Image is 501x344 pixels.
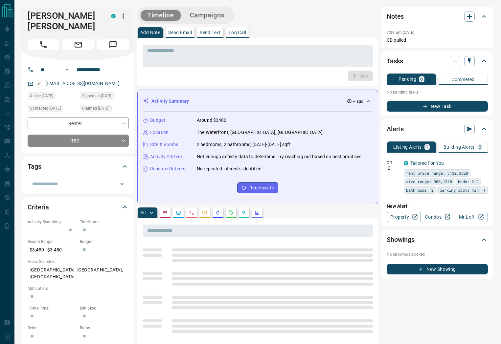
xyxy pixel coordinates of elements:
[387,101,488,112] button: New Task
[215,210,220,215] svg: Listing Alerts
[393,145,422,149] p: Listing Alerts
[444,145,475,149] p: Building Alerts
[150,153,182,160] p: Activity Pattern
[387,160,400,166] p: Off
[387,203,488,210] p: New Alert:
[80,239,129,245] p: Budget:
[80,92,129,101] div: Fri Sep 12 2025
[28,92,77,101] div: Sun Sep 14 2025
[406,187,434,193] span: bathrooms: 2
[28,245,77,255] p: $3,480 - $3,480
[200,30,221,35] p: Send Text
[197,141,291,148] p: 2 bedrooms, 2 bathrooms, [DATE]-[DATE] sqft
[140,210,146,215] p: All
[150,165,187,172] p: Repeated Interest
[28,286,129,291] p: Motivation:
[197,129,323,136] p: The Waterfront, [GEOGRAPHIC_DATA], [GEOGRAPHIC_DATA]
[458,178,479,185] span: beds: 2-2
[82,105,109,112] span: Claimed [DATE]
[353,98,363,104] p: -- ago
[404,161,408,165] div: condos.ca
[111,14,116,18] div: condos.ca
[28,159,129,174] div: Tags
[426,145,428,149] p: 1
[117,180,126,189] button: Open
[387,264,488,274] button: New Showing
[163,210,168,215] svg: Notes
[62,39,94,50] span: Email
[151,98,189,105] p: Activity Summary
[420,77,423,81] p: 0
[241,210,247,215] svg: Opportunities
[140,30,160,35] p: Add Note
[28,202,49,212] h2: Criteria
[387,11,404,22] h2: Notes
[143,95,373,107] div: Activity Summary-- ago
[387,212,421,222] a: Property
[28,135,129,147] div: TBD
[28,199,129,215] div: Criteria
[387,56,403,66] h2: Tasks
[387,166,391,170] svg: Push Notification Only
[387,121,488,137] div: Alerts
[80,219,129,225] p: Timeframe:
[387,53,488,69] div: Tasks
[440,187,486,193] span: parking spots min: 1
[451,77,475,82] p: Completed
[387,9,488,24] div: Notes
[197,117,227,124] p: Around $3480
[45,81,120,86] a: [EMAIL_ADDRESS][DOMAIN_NAME]
[28,265,129,282] p: [GEOGRAPHIC_DATA], [GEOGRAPHIC_DATA], [GEOGRAPHIC_DATA]
[228,210,234,215] svg: Requests
[28,161,41,172] h2: Tags
[387,30,415,35] p: 7:39 am [DATE]
[28,305,77,311] p: Home Type:
[197,153,363,160] p: Not enough activity data to determine. Try reaching out based on best practices.
[168,30,192,35] p: Send Email
[202,210,207,215] svg: Emails
[28,11,101,32] h1: [PERSON_NAME] [PERSON_NAME]
[406,178,452,185] span: size range: 900,1318
[183,10,231,21] button: Campaigns
[255,210,260,215] svg: Agent Actions
[229,30,246,35] p: Log Call
[28,105,77,114] div: Sat Sep 13 2025
[197,165,262,172] p: No repeated interests identified
[387,87,488,97] p: No pending tasks
[63,66,71,74] button: Open
[150,129,169,136] p: Location
[150,141,178,148] p: Size & Rooms
[387,232,488,247] div: Showings
[420,212,454,222] a: Condos
[454,212,488,222] a: Mr.Loft
[28,239,77,245] p: Search Range:
[28,325,77,331] p: Beds:
[479,145,481,149] p: 0
[410,161,444,166] a: Tailored For You
[28,39,59,50] span: Call
[28,219,77,225] p: Actively Searching:
[176,210,181,215] svg: Lead Browsing Activity
[237,182,278,193] button: Regenerate
[387,124,404,134] h2: Alerts
[150,117,165,124] p: Budget
[28,259,129,265] p: Areas Searched:
[399,77,416,81] p: Pending
[36,81,41,86] svg: Email Verified
[141,10,181,21] button: Timeline
[189,210,194,215] svg: Calls
[28,117,129,129] div: Renter
[80,105,129,114] div: Sat Sep 13 2025
[406,170,468,176] span: rent price range: 3132,3828
[30,105,61,112] span: Contacted [DATE]
[80,325,129,331] p: Baths:
[30,93,53,99] span: Active [DATE]
[97,39,129,50] span: Message
[387,251,488,257] p: No showings booked
[82,93,112,99] span: Signed up [DATE]
[387,234,415,245] h2: Showings
[80,305,129,311] p: Min Size:
[387,37,488,44] p: CD pulled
